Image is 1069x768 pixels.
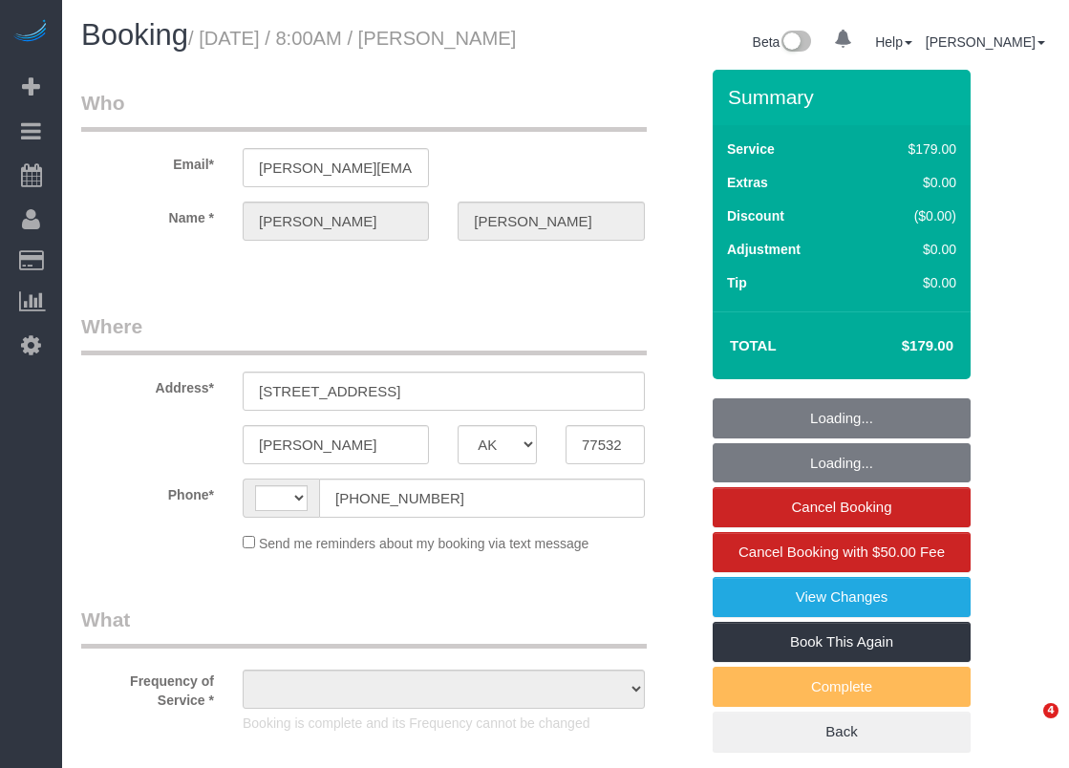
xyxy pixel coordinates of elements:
img: Automaid Logo [11,19,50,46]
div: ($0.00) [867,206,956,225]
label: Email* [67,148,228,174]
a: Book This Again [713,622,971,662]
a: Beta [753,34,812,50]
input: Phone* [319,479,645,518]
label: Extras [727,173,768,192]
a: View Changes [713,577,971,617]
h3: Summary [728,86,961,108]
img: New interface [780,31,811,55]
div: $179.00 [867,139,956,159]
label: Adjustment [727,240,801,259]
a: [PERSON_NAME] [926,34,1045,50]
div: $0.00 [867,240,956,259]
input: Zip Code* [566,425,645,464]
iframe: Intercom live chat [1004,703,1050,749]
label: Tip [727,273,747,292]
label: Discount [727,206,784,225]
label: Service [727,139,775,159]
div: $0.00 [867,273,956,292]
a: Cancel Booking with $50.00 Fee [713,532,971,572]
p: Booking is complete and its Frequency cannot be changed [243,714,645,733]
input: Last Name* [458,202,644,241]
small: / [DATE] / 8:00AM / [PERSON_NAME] [188,28,516,49]
span: 4 [1043,703,1058,718]
label: Name * [67,202,228,227]
input: First Name* [243,202,429,241]
span: Booking [81,18,188,52]
span: Send me reminders about my booking via text message [259,536,589,551]
div: $0.00 [867,173,956,192]
legend: Who [81,89,647,132]
legend: What [81,606,647,649]
strong: Total [730,337,777,353]
h4: $179.00 [845,338,953,354]
a: Help [875,34,912,50]
span: Cancel Booking with $50.00 Fee [738,544,945,560]
a: Cancel Booking [713,487,971,527]
a: Back [713,712,971,752]
legend: Where [81,312,647,355]
label: Address* [67,372,228,397]
label: Frequency of Service * [67,665,228,710]
input: Email* [243,148,429,187]
label: Phone* [67,479,228,504]
input: City* [243,425,429,464]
